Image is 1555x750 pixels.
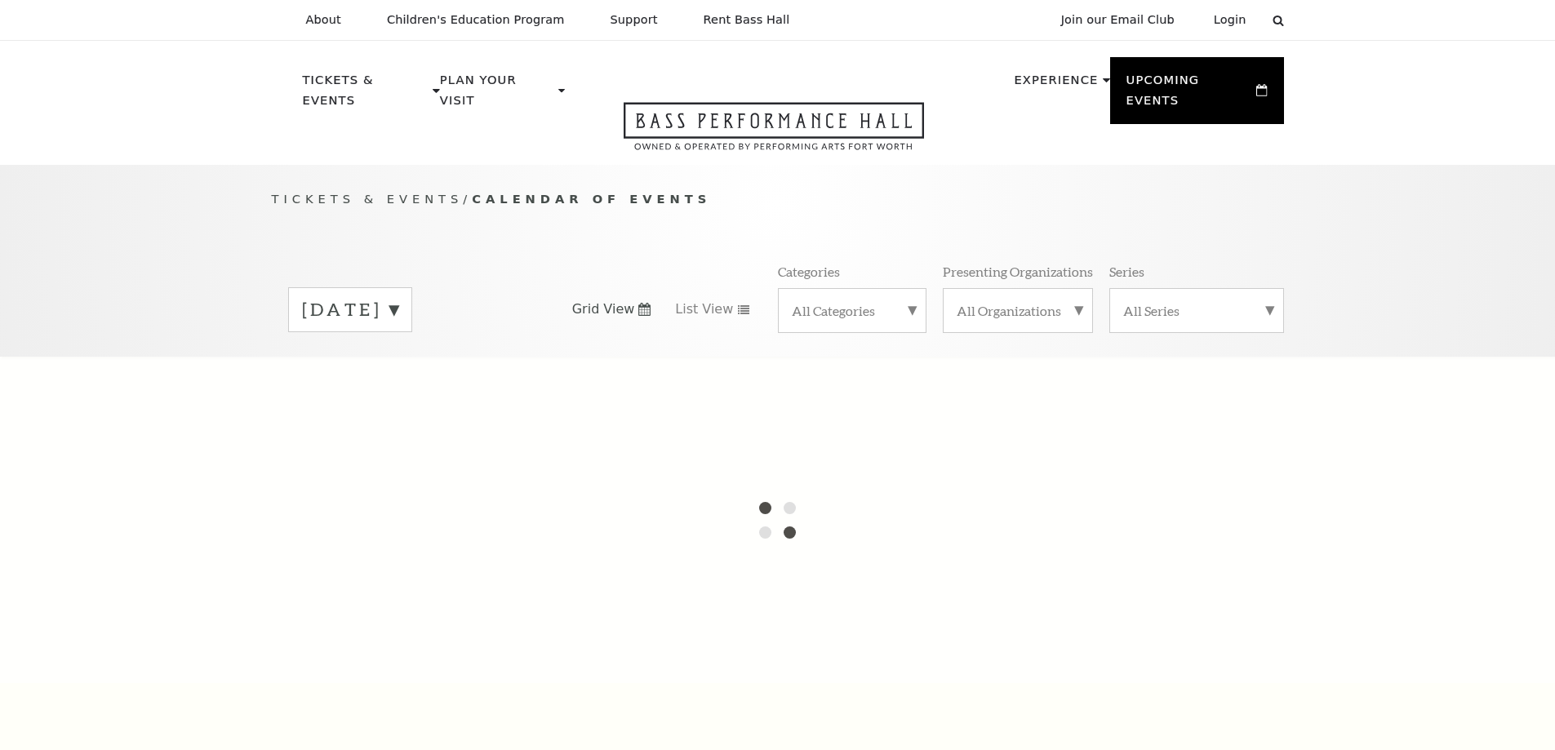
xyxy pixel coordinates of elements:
[272,192,464,206] span: Tickets & Events
[1123,302,1270,319] label: All Series
[1109,263,1144,280] p: Series
[272,189,1284,210] p: /
[387,13,565,27] p: Children's Education Program
[704,13,790,27] p: Rent Bass Hall
[306,13,341,27] p: About
[778,263,840,280] p: Categories
[440,70,554,120] p: Plan Your Visit
[472,192,711,206] span: Calendar of Events
[943,263,1093,280] p: Presenting Organizations
[792,302,913,319] label: All Categories
[302,297,398,322] label: [DATE]
[675,300,733,318] span: List View
[572,300,635,318] span: Grid View
[1014,70,1098,100] p: Experience
[957,302,1079,319] label: All Organizations
[611,13,658,27] p: Support
[1126,70,1253,120] p: Upcoming Events
[303,70,429,120] p: Tickets & Events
